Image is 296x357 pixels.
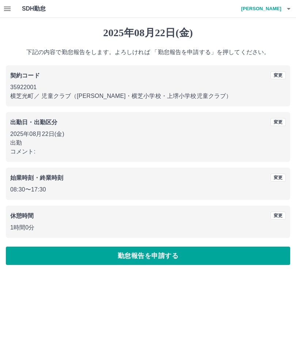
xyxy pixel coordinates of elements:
p: 08:30 〜 17:30 [10,185,286,194]
button: 変更 [270,118,286,126]
button: 変更 [270,71,286,79]
p: 35922001 [10,83,286,92]
b: 出勤日・出勤区分 [10,119,57,125]
p: 横芝光町 ／ 児童クラブ（[PERSON_NAME]・横芝小学校・上堺小学校児童クラブ） [10,92,286,100]
button: 変更 [270,174,286,182]
p: 出勤 [10,138,286,147]
button: 変更 [270,212,286,220]
b: 始業時刻・終業時刻 [10,175,63,181]
p: 下記の内容で勤怠報告をします。よろしければ 「勤怠報告を申請する」を押してください。 [6,48,290,57]
p: 1時間0分 [10,223,286,232]
button: 勤怠報告を申請する [6,247,290,265]
p: コメント: [10,147,286,156]
b: 契約コード [10,72,40,79]
h1: 2025年08月22日(金) [6,27,290,39]
b: 休憩時間 [10,213,34,219]
p: 2025年08月22日(金) [10,130,286,138]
